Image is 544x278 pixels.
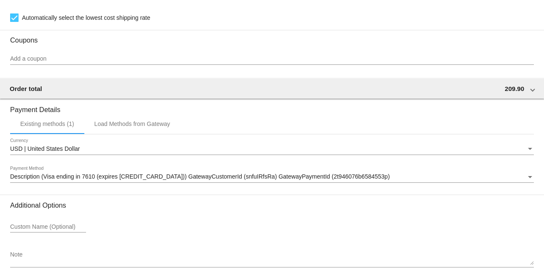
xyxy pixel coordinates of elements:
h3: Payment Details [10,99,534,114]
input: Custom Name (Optional) [10,224,86,230]
span: Description (Visa ending in 7610 (expires [CREDIT_CARD_DATA])) GatewayCustomerId (snfuIRfsRa) Gat... [10,173,390,180]
h3: Coupons [10,30,534,44]
div: Existing methods (1) [20,120,74,127]
span: Order total [10,85,42,92]
h3: Additional Options [10,201,534,209]
div: Load Methods from Gateway [94,120,170,127]
span: 209.90 [505,85,524,92]
input: Add a coupon [10,56,534,62]
mat-select: Payment Method [10,174,534,180]
mat-select: Currency [10,146,534,152]
span: USD | United States Dollar [10,145,80,152]
span: Automatically select the lowest cost shipping rate [22,13,150,23]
